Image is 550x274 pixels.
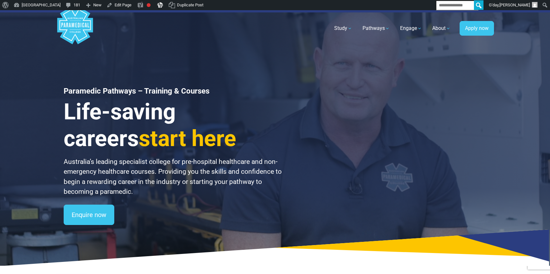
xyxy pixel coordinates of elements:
[460,21,494,36] a: Apply now
[64,157,283,197] p: Australia’s leading specialist college for pre-hospital healthcare and non-emergency healthcare c...
[139,125,236,151] span: start here
[359,19,394,37] a: Pathways
[428,19,455,37] a: About
[396,19,426,37] a: Engage
[499,3,530,7] span: [PERSON_NAME]
[147,3,151,7] div: Focus keyphrase not set
[56,12,94,45] a: Australian Paramedical College
[64,87,283,96] h1: Paramedic Pathways – Training & Courses
[330,19,356,37] a: Study
[64,98,283,152] h3: Life-saving careers
[64,205,114,225] a: Enquire now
